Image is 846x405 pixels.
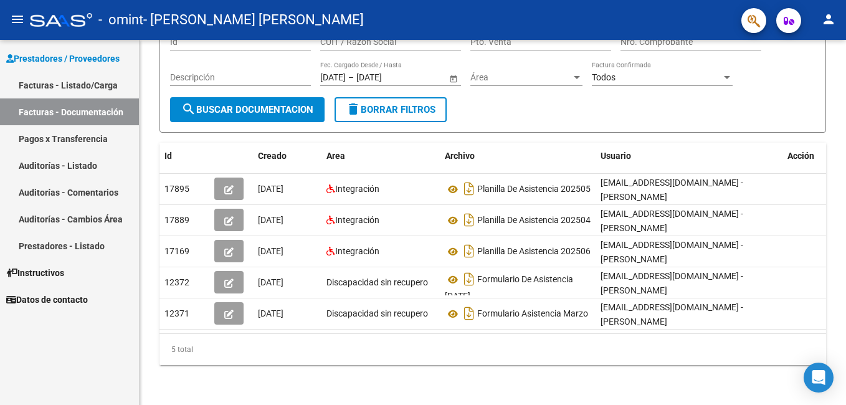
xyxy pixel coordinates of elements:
span: [EMAIL_ADDRESS][DOMAIN_NAME] - [PERSON_NAME] [601,302,743,326]
datatable-header-cell: Archivo [440,143,596,169]
span: Prestadores / Proveedores [6,52,120,65]
span: - [PERSON_NAME] [PERSON_NAME] [143,6,364,34]
input: End date [356,72,417,83]
span: [DATE] [258,277,283,287]
mat-icon: menu [10,12,25,27]
span: 12372 [164,277,189,287]
mat-icon: person [821,12,836,27]
datatable-header-cell: Area [321,143,440,169]
span: Área [470,72,571,83]
span: Discapacidad sin recupero [326,277,428,287]
span: Formulario De Asistencia [DATE] [445,275,573,302]
span: 17889 [164,215,189,225]
span: [EMAIL_ADDRESS][DOMAIN_NAME] - [PERSON_NAME] [601,209,743,233]
span: Archivo [445,151,475,161]
span: [DATE] [258,246,283,256]
i: Descargar documento [461,210,477,230]
span: Usuario [601,151,631,161]
span: - omint [98,6,143,34]
span: [EMAIL_ADDRESS][DOMAIN_NAME] - [PERSON_NAME] [601,178,743,202]
div: Open Intercom Messenger [804,363,834,393]
span: Creado [258,151,287,161]
span: Planilla De Asistencia 202505 [477,184,591,194]
button: Borrar Filtros [335,97,447,122]
datatable-header-cell: Acción [782,143,845,169]
span: [DATE] [258,215,283,225]
mat-icon: search [181,102,196,117]
i: Descargar documento [461,303,477,323]
span: Formulario Asistencia Marzo [477,309,588,319]
span: Area [326,151,345,161]
i: Descargar documento [461,241,477,261]
datatable-header-cell: Creado [253,143,321,169]
span: Borrar Filtros [346,104,435,115]
span: Buscar Documentacion [181,104,313,115]
span: Todos [592,72,615,82]
button: Open calendar [447,72,460,85]
span: 12371 [164,308,189,318]
datatable-header-cell: Usuario [596,143,782,169]
span: Integración [335,246,379,256]
span: [EMAIL_ADDRESS][DOMAIN_NAME] - [PERSON_NAME] [601,240,743,264]
span: Discapacidad sin recupero [326,308,428,318]
div: 5 total [159,334,826,365]
span: Acción [787,151,814,161]
span: 17895 [164,184,189,194]
span: Id [164,151,172,161]
span: Instructivos [6,266,64,280]
span: Integración [335,184,379,194]
span: 17169 [164,246,189,256]
span: Planilla De Asistencia 202506 [477,247,591,257]
span: Planilla De Asistencia 202504 [477,216,591,226]
span: [DATE] [258,184,283,194]
button: Buscar Documentacion [170,97,325,122]
input: Start date [320,72,346,83]
span: [DATE] [258,308,283,318]
datatable-header-cell: Id [159,143,209,169]
span: Datos de contacto [6,293,88,307]
mat-icon: delete [346,102,361,117]
span: [EMAIL_ADDRESS][DOMAIN_NAME] - [PERSON_NAME] [601,271,743,295]
i: Descargar documento [461,269,477,289]
span: Integración [335,215,379,225]
i: Descargar documento [461,179,477,199]
span: – [348,72,354,83]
